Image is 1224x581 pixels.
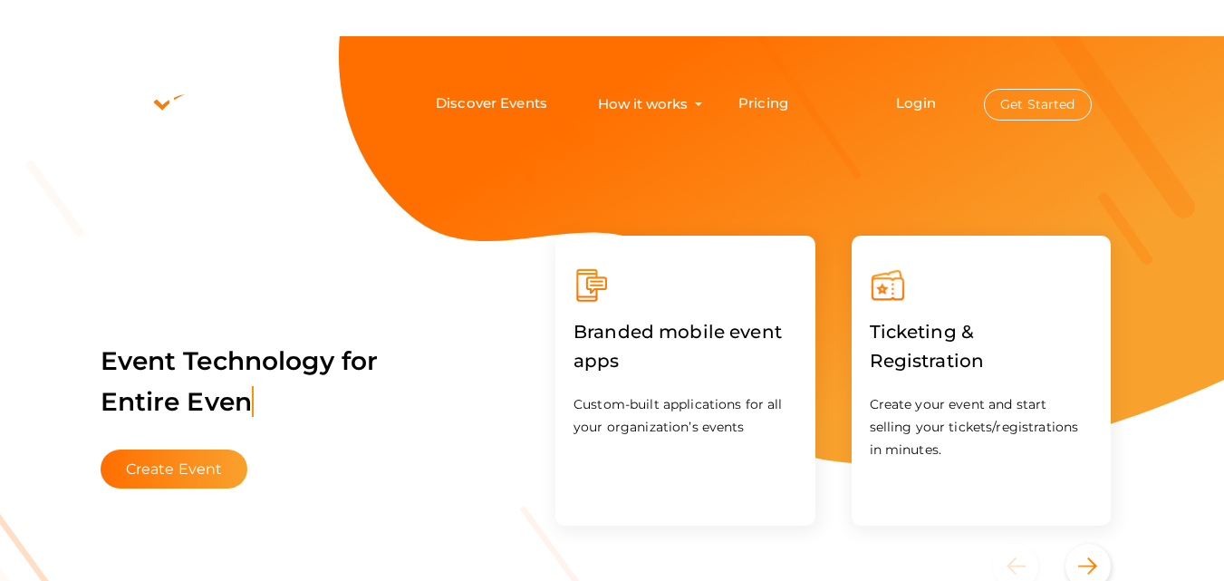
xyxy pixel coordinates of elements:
a: Branded mobile event apps [573,353,797,371]
label: Branded mobile event apps [573,304,797,389]
button: Create Event [101,450,248,489]
a: Discover Events [436,87,547,121]
a: Ticketing & Registration [870,353,1094,371]
label: Event Technology for [101,318,379,445]
p: Custom-built applications for all your organization’s events [573,393,797,439]
button: How it works [593,87,693,121]
p: Create your event and start selling your tickets/registrations in minutes. [870,393,1094,461]
button: Get Started [984,89,1092,121]
span: Entire Even [101,386,255,417]
label: Ticketing & Registration [870,304,1094,389]
a: Pricing [738,87,788,121]
a: Login [896,94,936,111]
